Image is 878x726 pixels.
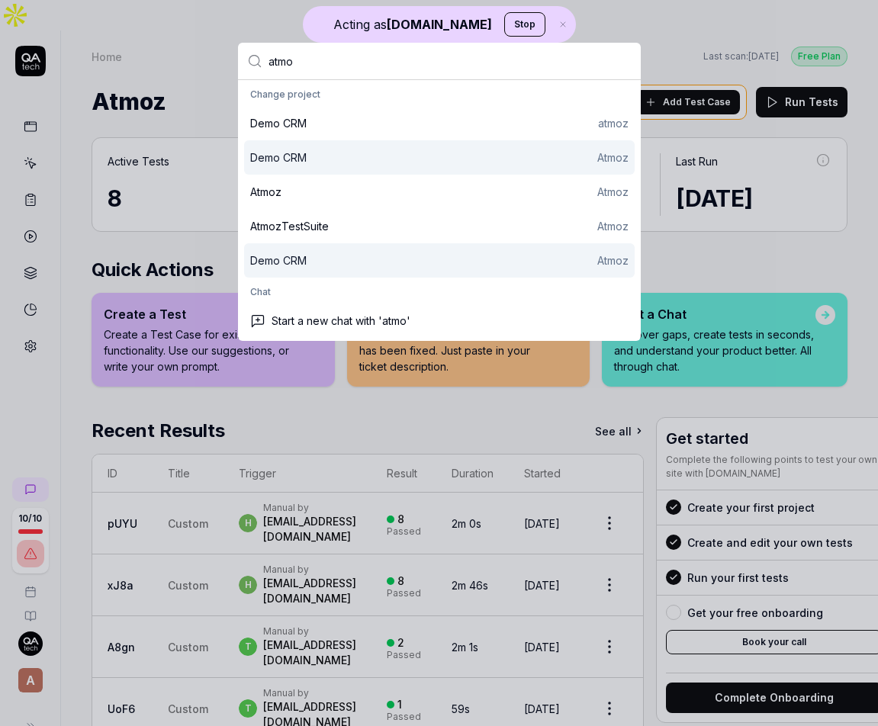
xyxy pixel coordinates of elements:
[597,184,629,200] div: Atmoz
[598,115,629,131] div: atmoz
[504,12,545,37] button: Stop
[597,149,629,165] div: Atmoz
[269,43,632,79] input: Type a command or search...
[244,304,635,338] div: Start a new chat with 'atmo'
[597,218,629,234] div: Atmoz
[597,252,629,268] div: Atmoz
[250,115,307,131] div: Demo CRM
[250,184,281,200] div: Atmoz
[250,149,307,165] div: Demo CRM
[250,218,329,234] div: AtmozTestSuite
[238,80,641,341] div: Suggestions
[250,252,307,268] div: Demo CRM
[244,281,635,304] div: Chat
[244,83,635,106] div: Change project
